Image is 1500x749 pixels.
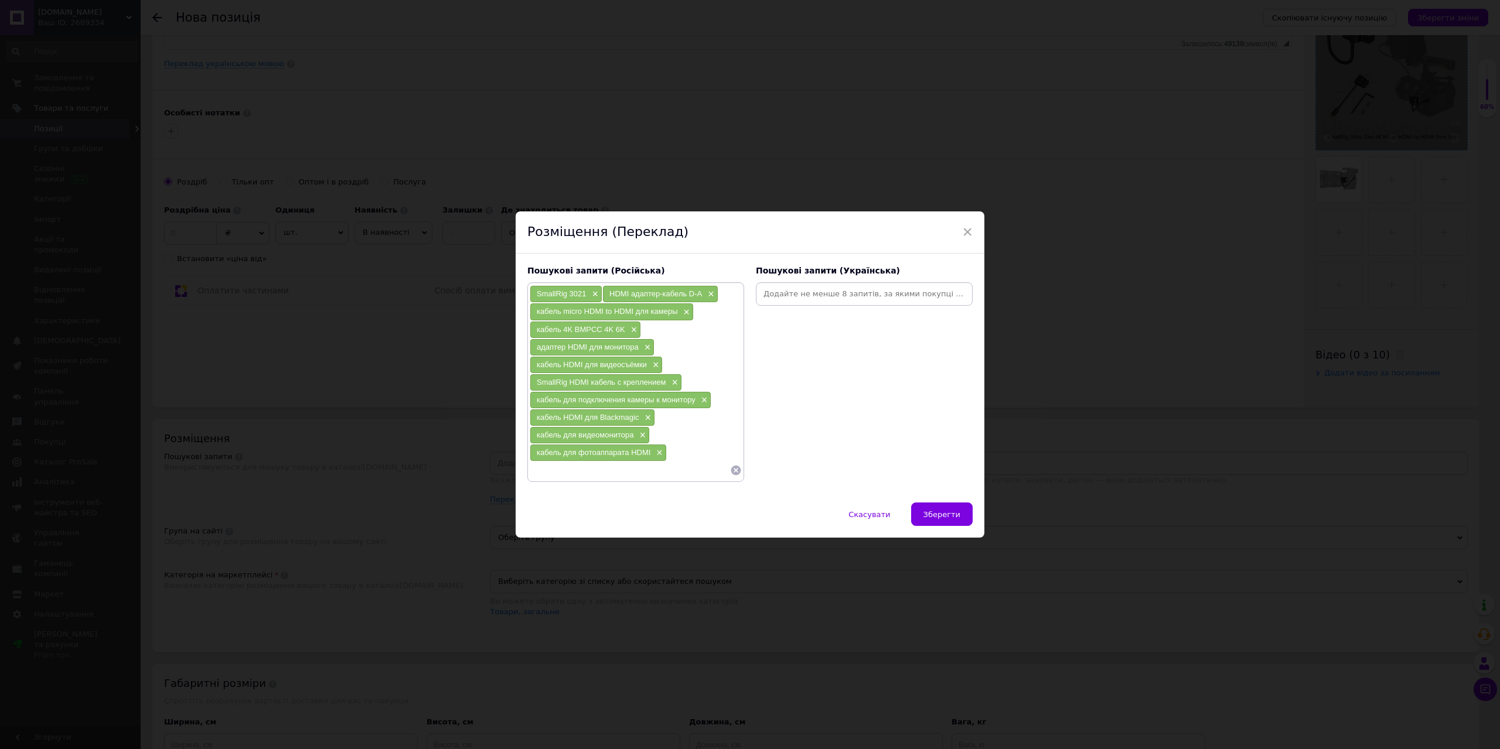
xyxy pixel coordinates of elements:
span: кабель для видеомонитора [537,430,633,439]
span: Пошукові запити (Російська) [527,266,665,275]
p: Поддержка: до 4K 60Hz [35,83,1092,95]
span: × [653,448,663,458]
span: × [705,289,714,299]
span: HDMI адаптер-кабель D-A [609,289,702,298]
span: × [636,430,646,440]
input: Додайте не менше 8 запитів, за якими покупці шукатимуть товар [758,285,970,303]
span: Пошукові запити (Українська) [756,266,900,275]
button: Зберегти [911,502,973,526]
span: × [698,395,708,405]
p: Совместимость: BMPCC 4K/6K, DSLR, беззеркальные камеры, видеомониторы, рекордеры [35,143,1092,155]
span: × [650,360,659,370]
span: SmallRig 3021 [537,289,587,298]
span: × [962,222,973,242]
span: × [589,289,599,299]
span: кабель micro HDMI to HDMI для камеры [537,307,678,316]
span: × [642,413,651,423]
span: × [628,325,637,335]
strong: SmallRig Ultra Slim 4K (3021) [69,13,175,22]
span: Скасувати [848,510,890,519]
body: Редактор, 5ACFAE74-8AAE-48FA-BEAD-238B9C16E4D2 [12,12,1115,175]
span: × [669,378,678,388]
p: Адаптер-кабель предназначен для подключения камер BMPCC 4K/6K и других устройств с разъёмом Micro... [12,12,1115,36]
p: Тип соединения: HDMI D (Micro) → HDMI A (стандартный) [35,63,1092,76]
span: кабель 4K BMPCC 4K 6K [537,325,625,334]
span: Зберегти [923,510,960,519]
span: адаптер HDMI для монитора [537,343,639,351]
button: Скасувати [836,502,902,526]
p: Длина кабеля: оптимизирована для работы с ригами (≈ 15 см) [35,103,1092,115]
strong: Характеристики: [12,45,75,54]
span: SmallRig HDMI кабель с креплением [537,378,666,387]
span: кабель для фотоаппарата HDMI [537,448,650,457]
span: × [681,307,690,317]
span: кабель для подключения камеры к монитору [537,395,696,404]
span: кабель HDMI для видеосъёмки [537,360,647,369]
div: Розміщення (Переклад) [516,211,984,254]
p: Материалы: медный провод с экранированием, резиновое покрытие [35,123,1092,135]
span: кабель HDMI для Blackmagic [537,413,639,422]
span: × [642,343,651,353]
